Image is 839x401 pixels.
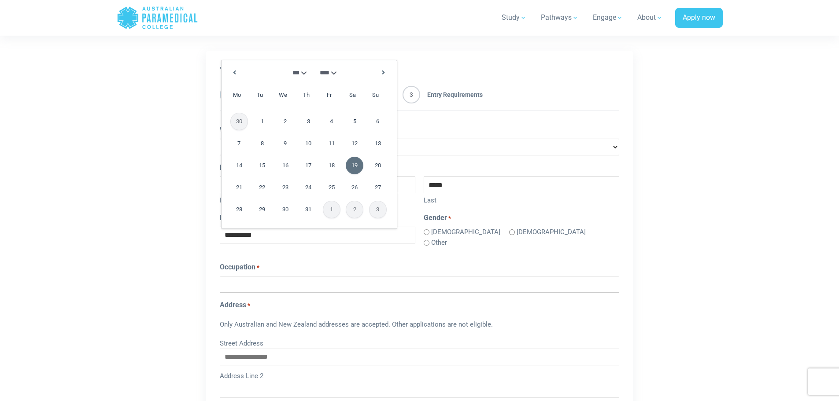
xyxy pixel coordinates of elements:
[220,369,619,381] label: Address Line 2
[230,135,248,152] a: 7
[220,125,335,135] label: Which course are you applying for?
[277,113,294,130] a: 2
[588,5,628,30] a: Engage
[424,213,619,223] legend: Gender
[346,113,363,130] a: 5
[117,4,198,32] a: Australian Paramedical College
[321,86,338,104] span: Friday
[517,227,586,237] label: [DEMOGRAPHIC_DATA]
[279,68,309,77] select: Select month
[228,86,246,104] span: Monday
[230,201,248,218] a: 28
[220,86,237,103] span: 1
[274,86,292,104] span: Wednesday
[346,179,363,196] a: 26
[220,213,263,223] label: Date of Birth
[369,179,387,196] a: 27
[253,113,271,130] a: 1
[367,86,384,104] span: Sunday
[369,157,387,174] a: 20
[251,86,269,104] span: Tuesday
[369,113,387,130] a: 6
[253,157,271,174] a: 15
[675,8,723,28] a: Apply now
[377,66,390,79] a: Next
[253,135,271,152] a: 8
[228,66,241,79] a: Prev
[220,65,619,75] p: " " indicates required fields
[346,201,363,218] span: 2
[277,179,294,196] a: 23
[536,5,584,30] a: Pathways
[220,336,619,349] label: Street Address
[424,193,619,206] label: Last
[253,179,271,196] a: 22
[253,201,271,218] a: 29
[369,201,387,218] span: 3
[220,314,619,337] div: Only Australian and New Zealand addresses are accepted. Other applications are not eligible.
[299,157,317,174] a: 17
[220,262,259,272] label: Occupation
[346,157,363,174] a: 19
[323,135,340,152] a: 11
[632,5,668,30] a: About
[299,135,317,152] a: 10
[230,157,248,174] a: 14
[420,86,483,103] span: Entry Requirements
[320,68,339,77] select: Select year
[344,86,361,104] span: Saturday
[346,135,363,152] a: 12
[277,201,294,218] a: 30
[431,227,500,237] label: [DEMOGRAPHIC_DATA]
[323,157,340,174] a: 18
[496,5,532,30] a: Study
[299,201,317,218] a: 31
[297,86,315,104] span: Thursday
[230,179,248,196] a: 21
[220,193,415,206] label: First
[277,157,294,174] a: 16
[323,113,340,130] a: 4
[220,162,619,173] legend: Name
[431,238,447,248] label: Other
[220,300,619,310] legend: Address
[323,179,340,196] a: 25
[299,113,317,130] a: 3
[277,135,294,152] a: 9
[230,113,248,130] span: 30
[369,135,387,152] a: 13
[403,86,420,103] span: 3
[323,201,340,218] span: 1
[299,179,317,196] a: 24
